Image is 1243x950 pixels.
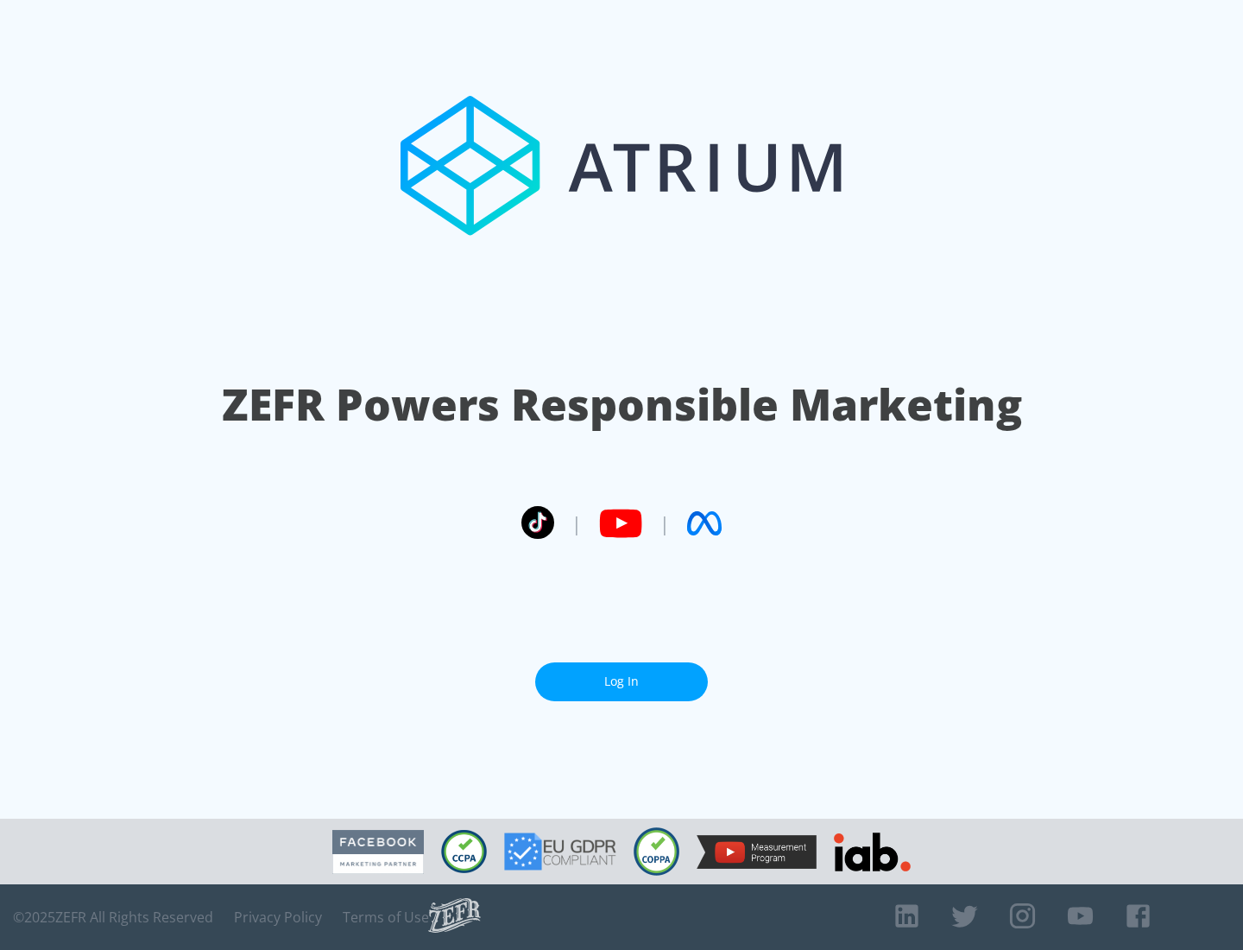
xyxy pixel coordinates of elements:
span: | [571,510,582,536]
img: IAB [834,833,911,871]
span: | [659,510,670,536]
h1: ZEFR Powers Responsible Marketing [222,375,1022,434]
img: Facebook Marketing Partner [332,830,424,874]
img: YouTube Measurement Program [697,835,817,869]
img: GDPR Compliant [504,833,616,871]
a: Terms of Use [343,909,429,926]
a: Privacy Policy [234,909,322,926]
a: Log In [535,662,708,701]
img: COPPA Compliant [634,827,679,876]
span: © 2025 ZEFR All Rights Reserved [13,909,213,926]
img: CCPA Compliant [441,830,487,873]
